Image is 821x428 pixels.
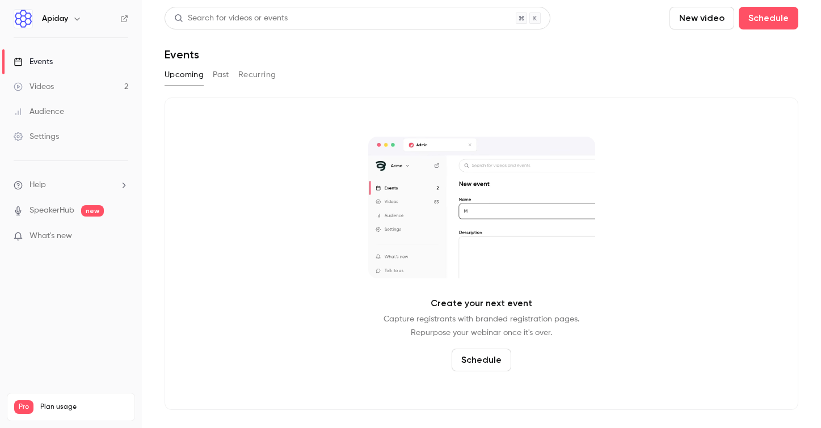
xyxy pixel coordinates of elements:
button: New video [670,7,734,29]
button: Schedule [452,349,511,371]
div: Videos [14,81,54,92]
span: Pro [14,400,33,414]
div: Audience [14,106,64,117]
p: Create your next event [431,296,532,310]
button: Recurring [238,66,276,84]
li: help-dropdown-opener [14,179,128,191]
span: Help [30,179,46,191]
span: Plan usage [40,402,128,412]
h1: Events [165,48,199,61]
h6: Apiday [42,13,68,24]
button: Upcoming [165,66,204,84]
a: SpeakerHub [30,205,74,217]
img: Apiday [14,10,32,28]
div: Events [14,56,53,67]
button: Schedule [739,7,798,29]
div: Search for videos or events [174,12,288,24]
iframe: Noticeable Trigger [115,231,128,241]
p: Capture registrants with branded registration pages. Repurpose your webinar once it's over. [384,312,579,340]
span: What's new [30,230,72,242]
span: new [81,205,104,217]
button: Past [213,66,229,84]
div: Settings [14,131,59,142]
